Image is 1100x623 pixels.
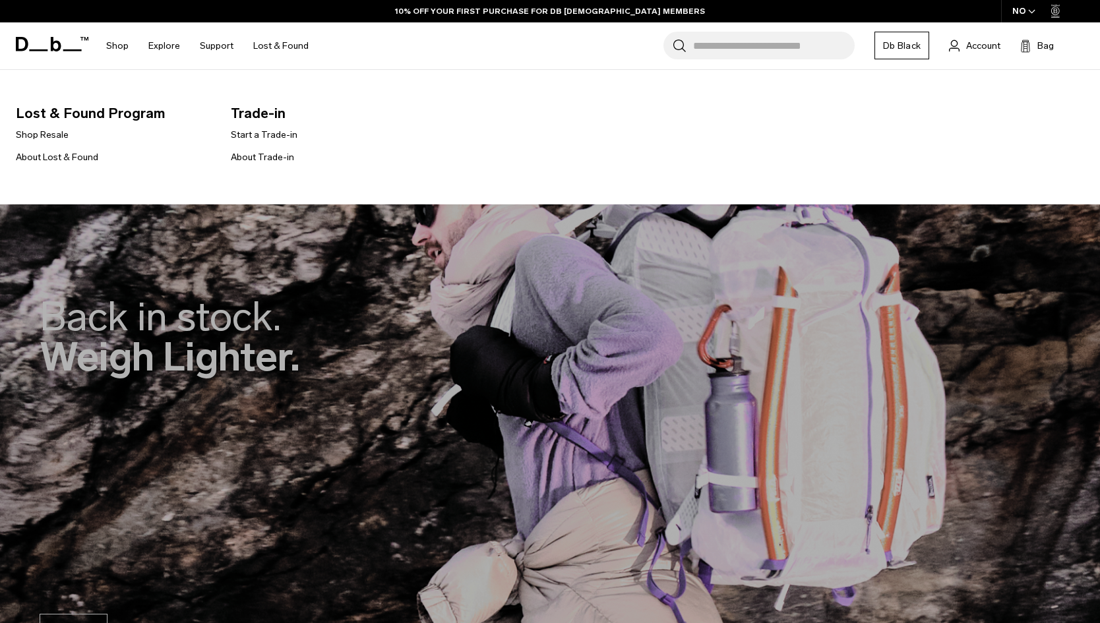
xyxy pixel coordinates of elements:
[231,128,297,142] a: Start a Trade-in
[949,38,1000,53] a: Account
[231,150,294,164] a: About Trade-in
[1037,39,1054,53] span: Bag
[96,22,319,69] nav: Main Navigation
[200,22,233,69] a: Support
[148,22,180,69] a: Explore
[874,32,929,59] a: Db Black
[966,39,1000,53] span: Account
[253,22,309,69] a: Lost & Found
[16,103,210,124] span: Lost & Found Program
[16,150,98,164] a: About Lost & Found
[231,103,425,124] span: Trade-in
[395,5,705,17] a: 10% OFF YOUR FIRST PURCHASE FOR DB [DEMOGRAPHIC_DATA] MEMBERS
[1020,38,1054,53] button: Bag
[16,128,69,142] a: Shop Resale
[106,22,129,69] a: Shop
